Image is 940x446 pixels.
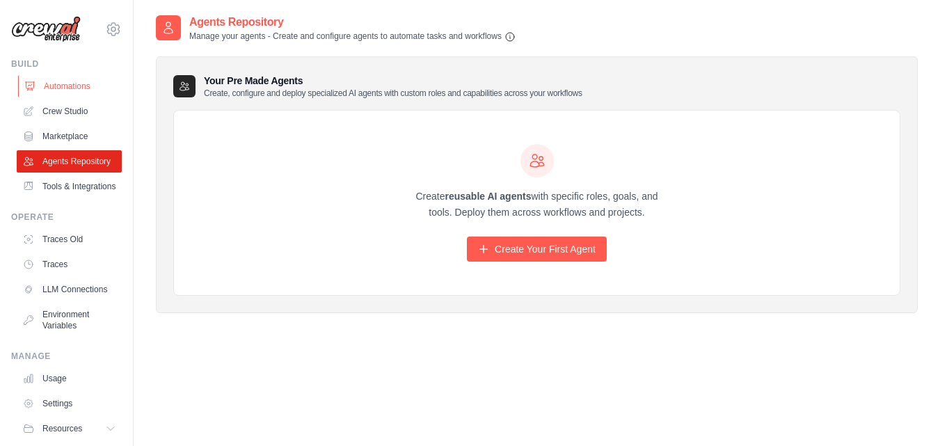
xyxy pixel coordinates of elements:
[17,125,122,148] a: Marketplace
[11,351,122,362] div: Manage
[17,100,122,122] a: Crew Studio
[17,150,122,173] a: Agents Repository
[17,228,122,250] a: Traces Old
[17,367,122,390] a: Usage
[17,392,122,415] a: Settings
[445,191,531,202] strong: reusable AI agents
[204,74,582,99] h3: Your Pre Made Agents
[204,88,582,99] p: Create, configure and deploy specialized AI agents with custom roles and capabilities across your...
[42,423,82,434] span: Resources
[17,303,122,337] a: Environment Variables
[404,189,671,221] p: Create with specific roles, goals, and tools. Deploy them across workflows and projects.
[189,14,516,31] h2: Agents Repository
[189,31,516,42] p: Manage your agents - Create and configure agents to automate tasks and workflows
[11,212,122,223] div: Operate
[17,417,122,440] button: Resources
[17,278,122,301] a: LLM Connections
[11,58,122,70] div: Build
[18,75,123,97] a: Automations
[11,16,81,42] img: Logo
[17,175,122,198] a: Tools & Integrations
[17,253,122,276] a: Traces
[467,237,607,262] a: Create Your First Agent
